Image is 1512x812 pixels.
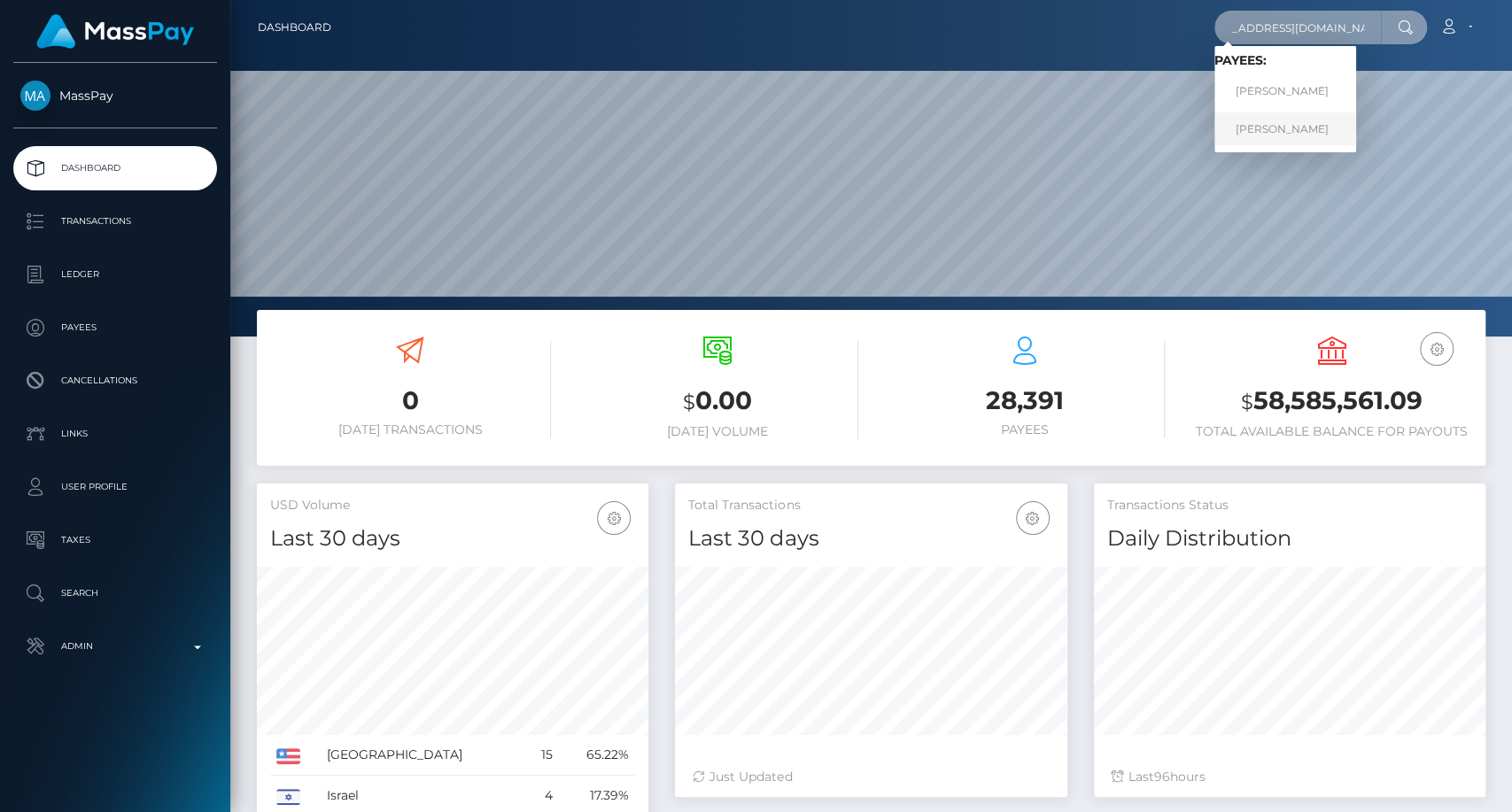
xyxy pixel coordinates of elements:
[13,305,217,350] a: Payees
[20,261,210,288] p: Ledger
[20,527,210,553] p: Taxes
[270,422,551,437] h6: [DATE] Transactions
[270,383,551,418] h3: 0
[1107,497,1472,514] h5: Transactions Status
[1191,424,1472,439] h6: Total Available Balance for Payouts
[20,367,210,394] p: Cancellations
[688,497,1053,514] h5: Total Transactions
[688,523,1053,554] h4: Last 30 days
[20,208,210,235] p: Transactions
[1214,112,1356,145] a: [PERSON_NAME]
[36,14,194,49] img: MassPay Logo
[13,199,217,244] a: Transactions
[683,390,695,414] small: $
[1107,523,1472,554] h4: Daily Distribution
[20,421,210,447] p: Links
[13,88,217,104] span: MassPay
[13,146,217,190] a: Dashboard
[20,633,210,660] p: Admin
[13,252,217,297] a: Ledger
[578,424,858,439] h6: [DATE] Volume
[20,155,210,182] p: Dashboard
[20,580,210,607] p: Search
[578,383,858,420] h3: 0.00
[1112,768,1468,786] div: Last hours
[258,9,331,46] a: Dashboard
[270,497,635,514] h5: USD Volume
[321,735,526,776] td: [GEOGRAPHIC_DATA]
[13,518,217,562] a: Taxes
[20,314,210,341] p: Payees
[1214,75,1356,108] a: [PERSON_NAME]
[20,81,50,111] img: MassPay
[13,412,217,456] a: Links
[20,474,210,500] p: User Profile
[885,422,1166,437] h6: Payees
[885,383,1166,418] h3: 28,391
[276,748,300,764] img: US.png
[13,359,217,403] a: Cancellations
[1214,11,1381,44] input: Search...
[1241,390,1253,414] small: $
[1154,769,1170,785] span: 96
[276,789,300,805] img: IL.png
[13,571,217,615] a: Search
[1191,383,1472,420] h3: 58,585,561.09
[270,523,635,554] h4: Last 30 days
[526,735,559,776] td: 15
[693,768,1049,786] div: Just Updated
[559,735,635,776] td: 65.22%
[13,465,217,509] a: User Profile
[1214,53,1356,68] h6: Payees:
[13,624,217,669] a: Admin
